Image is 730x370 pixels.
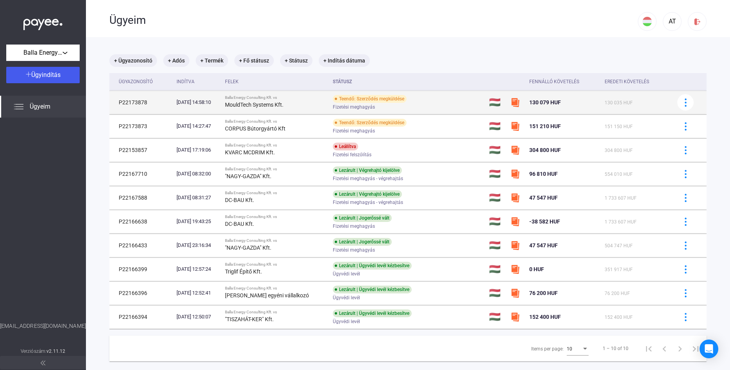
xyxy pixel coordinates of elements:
td: 🇭🇺 [486,305,507,329]
div: Fennálló követelés [529,77,579,86]
td: P22167710 [109,162,173,186]
span: 130 079 HUF [529,99,561,105]
span: 151 210 HUF [529,123,561,129]
img: more-blue [682,98,690,107]
span: 0 HUF [529,266,544,272]
span: 1 733 607 HUF [605,219,637,225]
div: Lezárult | Végrehajtó kijelölve [333,166,402,174]
span: Ügyvédi levél [333,317,360,326]
td: 🇭🇺 [486,91,507,114]
img: szamlazzhu-mini [510,98,520,107]
strong: "TISZAHÁT-KER" Kft. [225,316,274,322]
div: [DATE] 08:31:27 [177,194,219,202]
td: 🇭🇺 [486,257,507,281]
strong: "NAGY-GAZDA" Kft. [225,173,271,179]
img: szamlazzhu-mini [510,193,520,202]
span: Fizetési meghagyás [333,126,375,136]
td: 🇭🇺 [486,162,507,186]
td: P22166399 [109,257,173,281]
mat-chip: + Státusz [280,54,312,67]
div: [DATE] 12:52:41 [177,289,219,297]
td: P22166638 [109,210,173,233]
div: AT [666,17,679,26]
td: 🇭🇺 [486,234,507,257]
span: 47 547 HUF [529,195,558,201]
td: 🇭🇺 [486,210,507,233]
span: 304 800 HUF [529,147,561,153]
td: P22173873 [109,114,173,138]
td: 🇭🇺 [486,114,507,138]
img: szamlazzhu-mini [510,265,520,274]
img: more-blue [682,313,690,321]
img: arrow-double-left-grey.svg [41,361,45,365]
span: Fizetési meghagyás - végrehajtás [333,174,403,183]
td: P22153857 [109,138,173,162]
div: Indítva [177,77,195,86]
button: more-blue [677,237,694,254]
div: Balla Energy Consulting Kft. vs [225,214,327,219]
div: Balla Energy Consulting Kft. vs [225,310,327,315]
button: Next page [672,341,688,356]
div: Lezárult | Jogerőssé vált [333,238,392,246]
button: more-blue [677,213,694,230]
span: Fizetési meghagyás [333,102,375,112]
button: logout-red [688,12,707,31]
mat-chip: + Adós [163,54,189,67]
div: Lezárult | Végrehajtó kijelölve [333,190,402,198]
div: Teendő: Szerződés megküldése [333,95,407,103]
div: Balla Energy Consulting Kft. vs [225,191,327,195]
span: 130 035 HUF [605,100,633,105]
span: 76 200 HUF [605,291,630,296]
img: more-blue [682,241,690,250]
span: Fizetési meghagyás - végrehajtás [333,198,403,207]
div: Felek [225,77,239,86]
img: plus-white.svg [26,71,31,77]
button: First page [641,341,657,356]
strong: DC-BAU Kft. [225,221,254,227]
div: Leállítva [333,143,358,150]
div: Ügyazonosító [119,77,170,86]
div: Balla Energy Consulting Kft. vs [225,95,327,100]
div: [DATE] 08:32:00 [177,170,219,178]
div: [DATE] 19:43:25 [177,218,219,225]
button: Ügyindítás [6,67,80,83]
div: [DATE] 23:16:34 [177,241,219,249]
div: Eredeti követelés [605,77,649,86]
img: more-blue [682,218,690,226]
img: more-blue [682,122,690,130]
div: Balla Energy Consulting Kft. vs [225,167,327,172]
img: more-blue [682,265,690,273]
span: 76 200 HUF [529,290,558,296]
button: more-blue [677,118,694,134]
img: szamlazzhu-mini [510,145,520,155]
img: more-blue [682,146,690,154]
strong: "NAGY-GAZDA" Kft. [225,245,271,251]
img: szamlazzhu-mini [510,288,520,298]
strong: v2.11.12 [46,349,65,354]
div: Ügyeim [109,14,638,27]
span: 554 010 HUF [605,172,633,177]
div: Balla Energy Consulting Kft. vs [225,119,327,124]
mat-chip: + Fő státusz [234,54,274,67]
div: Lezárult | Ügyvédi levél kézbesítve [333,309,412,317]
div: [DATE] 12:50:07 [177,313,219,321]
img: logout-red [693,18,701,26]
img: HU [643,17,652,26]
span: 504 747 HUF [605,243,633,248]
strong: KVARC MCDRIM Kft. [225,149,275,156]
span: Fizetési felszólítás [333,150,371,159]
div: Items per page: [531,344,564,354]
div: Lezárult | Ügyvédi levél kézbesítve [333,262,412,270]
div: [DATE] 14:58:10 [177,98,219,106]
img: white-payee-white-dot.svg [23,14,62,30]
div: Teendő: Szerződés megküldése [333,119,407,127]
span: Fizetési meghagyás [333,222,375,231]
button: more-blue [677,309,694,325]
button: AT [663,12,682,31]
img: szamlazzhu-mini [510,217,520,226]
div: [DATE] 12:57:24 [177,265,219,273]
div: [DATE] 17:19:06 [177,146,219,154]
img: more-blue [682,170,690,178]
img: more-blue [682,289,690,297]
span: 351 917 HUF [605,267,633,272]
